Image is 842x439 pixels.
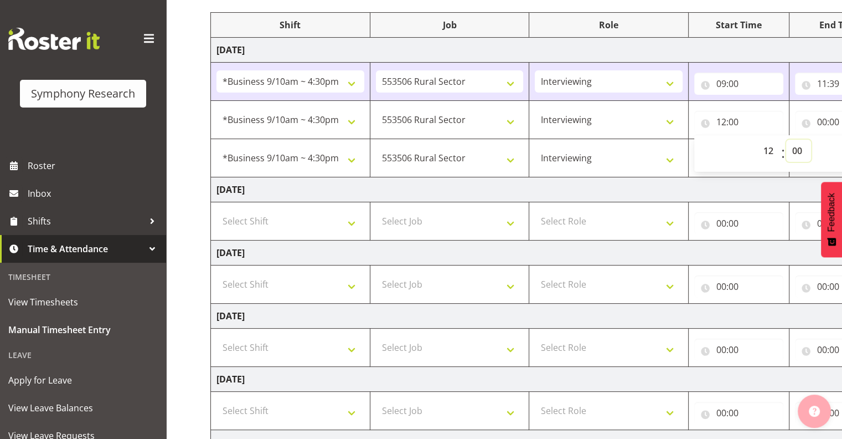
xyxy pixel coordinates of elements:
[694,212,783,234] input: Click to select...
[826,193,836,232] span: Feedback
[694,339,783,361] input: Click to select...
[694,73,783,95] input: Click to select...
[3,394,163,422] a: View Leave Balances
[376,18,524,32] div: Job
[781,140,785,167] span: :
[694,402,783,424] input: Click to select...
[8,321,158,338] span: Manual Timesheet Entry
[694,18,783,32] div: Start Time
[694,111,783,133] input: Click to select...
[28,213,144,229] span: Shifts
[28,185,161,202] span: Inbox
[8,28,100,50] img: Rosterit website logo
[216,18,364,32] div: Shift
[31,85,135,102] div: Symphony Research
[28,241,144,257] span: Time & Attendance
[28,157,161,174] span: Roster
[535,18,683,32] div: Role
[3,344,163,366] div: Leave
[8,294,158,310] span: View Timesheets
[694,275,783,298] input: Click to select...
[8,400,158,416] span: View Leave Balances
[8,372,158,389] span: Apply for Leave
[3,288,163,316] a: View Timesheets
[3,316,163,344] a: Manual Timesheet Entry
[821,182,842,257] button: Feedback - Show survey
[3,366,163,394] a: Apply for Leave
[3,266,163,288] div: Timesheet
[809,406,820,417] img: help-xxl-2.png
